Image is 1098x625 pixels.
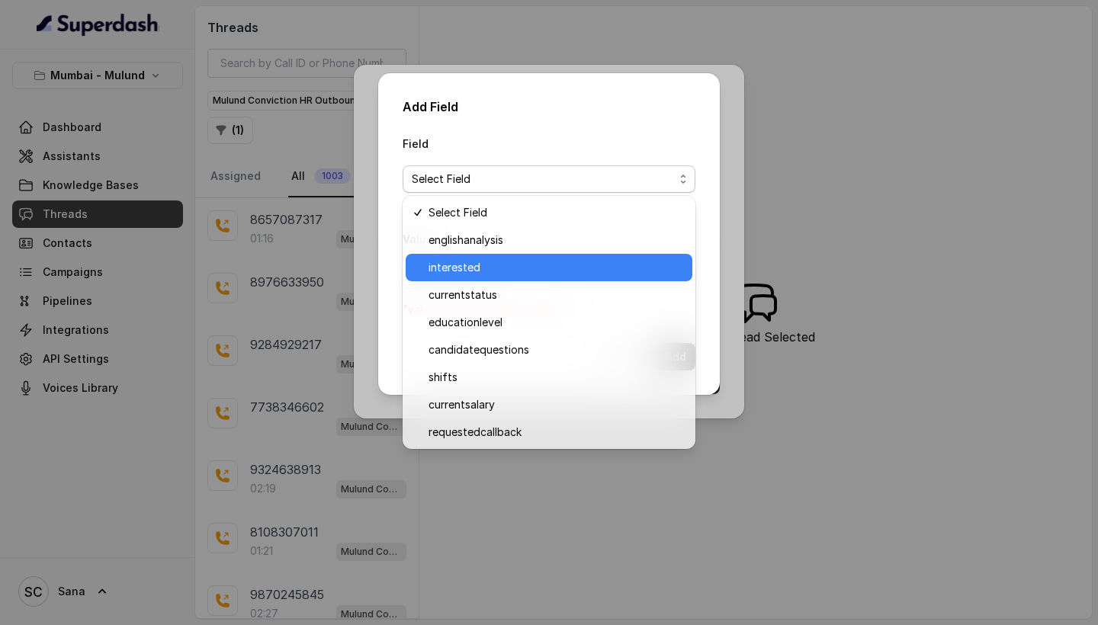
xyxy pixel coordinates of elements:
div: Select Field [403,196,695,449]
span: currentsalary [429,396,683,414]
span: requestedcallback [429,423,683,441]
button: Select Field [403,165,695,193]
span: candidatequestions [429,341,683,359]
span: educationlevel [429,313,683,332]
span: Select Field [412,170,674,188]
span: englishanalysis [429,231,683,249]
span: Select Field [429,204,683,222]
span: currentstatus [429,286,683,304]
span: shifts [429,368,683,386]
span: interested [429,258,683,277]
